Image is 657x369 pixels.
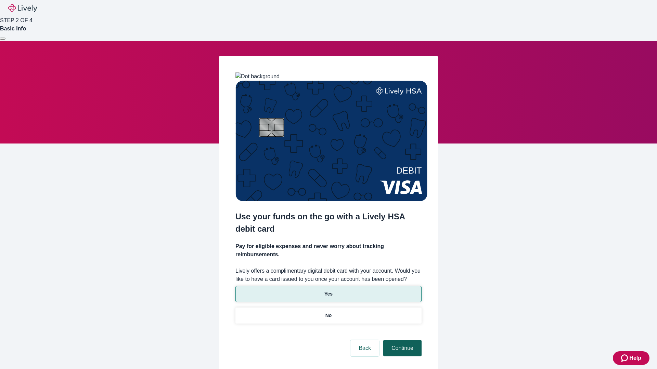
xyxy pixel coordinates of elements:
[8,4,37,12] img: Lively
[350,340,379,356] button: Back
[324,290,333,298] p: Yes
[235,242,422,259] h4: Pay for eligible expenses and never worry about tracking reimbursements.
[383,340,422,356] button: Continue
[235,72,280,81] img: Dot background
[629,354,641,362] span: Help
[235,267,422,283] label: Lively offers a complimentary digital debit card with your account. Would you like to have a card...
[235,210,422,235] h2: Use your funds on the go with a Lively HSA debit card
[325,312,332,319] p: No
[235,307,422,324] button: No
[613,351,649,365] button: Zendesk support iconHelp
[235,81,427,201] img: Debit card
[235,286,422,302] button: Yes
[621,354,629,362] svg: Zendesk support icon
